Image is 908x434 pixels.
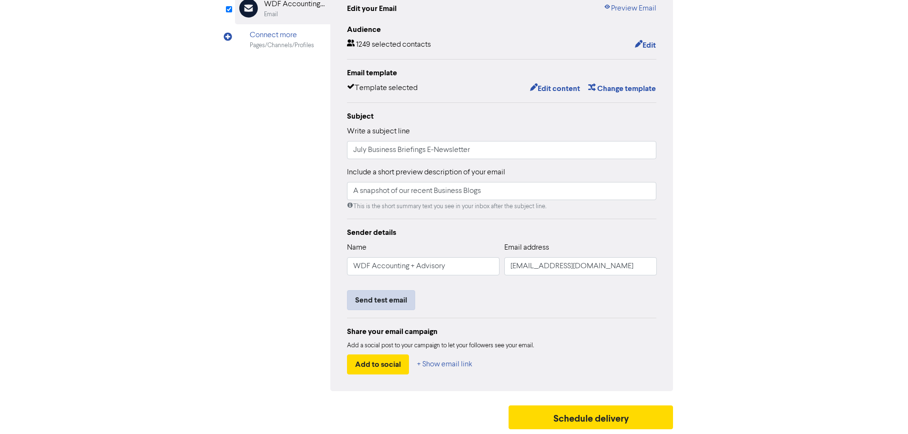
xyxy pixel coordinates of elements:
div: Pages/Channels/Profiles [250,41,314,50]
div: This is the short summary text you see in your inbox after the subject line. [347,202,657,211]
button: Edit content [530,82,581,95]
div: Sender details [347,227,657,238]
button: Send test email [347,290,415,310]
div: Connect more [250,30,314,41]
div: 1249 selected contacts [347,39,431,51]
div: Edit your Email [347,3,397,14]
div: Connect morePages/Channels/Profiles [235,24,330,55]
div: Email [264,10,278,19]
iframe: Chat Widget [860,388,908,434]
button: Change template [588,82,656,95]
a: Preview Email [603,3,656,14]
label: Include a short preview description of your email [347,167,505,178]
button: Edit [634,39,656,51]
div: Subject [347,111,657,122]
button: Schedule delivery [509,405,673,429]
button: + Show email link [417,354,473,374]
div: Share your email campaign [347,326,657,337]
button: Add to social [347,354,409,374]
div: Audience [347,24,657,35]
div: Add a social post to your campaign to let your followers see your email. [347,341,657,351]
label: Name [347,242,367,253]
label: Email address [504,242,549,253]
label: Write a subject line [347,126,410,137]
div: Email template [347,67,657,79]
div: Template selected [347,82,418,95]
